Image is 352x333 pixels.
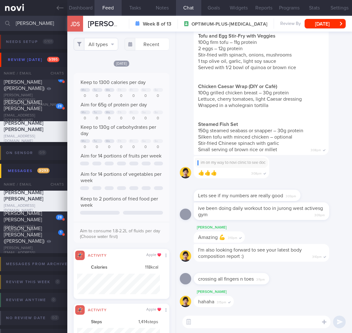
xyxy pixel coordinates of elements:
[142,140,146,143] div: Sa
[56,215,64,220] div: 28
[85,307,110,312] div: Activity
[94,88,97,92] div: Tu
[198,97,302,102] span: Lettuce, cherry tomatoes, light Caesar dressing
[217,299,226,305] span: 3:15pm
[56,104,64,109] div: 28
[155,88,158,92] div: Su
[4,224,64,234] div: [EMAIL_ADDRESS][DOMAIN_NAME]
[4,149,48,157] div: On sensor
[198,128,303,133] span: 150g steamed seabass or snapper – 30g protein
[92,94,102,98] div: 0
[146,253,161,258] div: Apple
[4,211,42,222] span: [PERSON_NAME] [PERSON_NAME]
[114,61,130,67] span: [DATE]
[118,140,121,143] div: Th
[191,21,267,27] span: OPTIMUM-PLUS-[MEDICAL_DATA]
[198,235,225,240] span: Amazing 💪
[80,94,90,98] div: 0
[146,307,161,312] div: Apple
[91,265,107,271] strong: Calories
[153,94,163,98] div: 0
[37,168,50,173] span: 3 / 293
[42,67,67,80] div: Chats
[129,145,139,150] div: 0
[198,147,277,152] span: Small serving of brown rice or millet
[198,46,243,51] span: 2 eggs – 12g protein
[4,93,64,107] div: [PERSON_NAME][EMAIL_ADDRESS][PERSON_NAME][DOMAIN_NAME]
[6,56,61,64] div: Review [DATE]
[142,111,146,114] div: Sa
[311,146,321,152] span: 3:08pm
[55,279,60,284] span: 0
[280,21,301,27] span: Review By
[82,140,86,143] div: Mo
[197,160,265,165] div: im on my way to novi clinic to see doc
[58,230,64,235] div: 1
[256,276,265,282] span: 3:11pm
[116,116,126,121] div: 0
[74,38,118,51] button: All types
[4,73,45,91] span: [PERSON_NAME] [PERSON_NAME] ([PERSON_NAME])
[4,226,45,244] span: [PERSON_NAME] [PERSON_NAME] ([PERSON_NAME])
[130,111,133,114] div: Fr
[81,102,147,107] span: Aim for 65g of protein per day
[198,59,276,64] span: 1 tsp olive oil, garlic, light soy sauce
[129,116,139,121] div: 0
[155,111,158,114] div: Su
[198,52,292,57] span: Stir-fried with spinach, onions, mushrooms
[85,252,110,258] div: Activity
[106,111,110,114] div: We
[4,134,64,144] div: [EMAIL_ADDRESS][DOMAIN_NAME]
[92,116,102,121] div: 0
[194,224,264,231] div: [PERSON_NAME]
[194,288,253,296] div: [PERSON_NAME]
[116,145,126,150] div: 0
[80,116,90,121] div: 0
[198,193,283,198] span: Lets see if my numbers are really good
[82,111,86,114] div: Mo
[198,103,268,108] span: Wrapped in a wholegrain tortilla
[104,116,114,121] div: 0
[314,211,325,217] span: 3:09pm
[51,315,59,320] span: 0 / 2
[4,278,62,286] div: Review this week
[138,319,158,325] span: 1,414 steps
[198,40,257,45] span: 100g firm tofu – 11g protein
[38,150,46,155] span: 0 / 9
[4,296,58,304] div: Review anytime
[4,100,42,111] span: [PERSON_NAME] [PERSON_NAME]
[106,88,110,92] div: We
[106,140,110,143] div: We
[141,94,151,98] div: 0
[4,204,64,213] div: [EMAIL_ADDRESS][DOMAIN_NAME]
[51,297,56,302] span: 0
[4,314,61,322] div: No review date
[141,116,151,121] div: 0
[198,247,302,259] span: I'm also looking forward to see your latest body composition report :)
[94,111,97,114] div: Tu
[81,153,161,158] span: Aim for 14 portions of fruits per week
[118,88,121,92] div: Th
[251,170,262,176] span: 3:08pm
[104,94,114,98] div: 0
[198,299,214,304] span: hahaha
[142,88,146,92] div: Sa
[104,145,114,150] div: 0
[88,20,207,28] span: [PERSON_NAME] [PERSON_NAME]
[81,80,146,85] span: Keep to 1300 calories per day
[4,190,43,201] span: [PERSON_NAME] [PERSON_NAME]
[82,88,86,92] div: Mo
[286,193,296,199] span: 3:09pm
[91,319,102,325] strong: Steps
[130,88,133,92] div: Fr
[153,116,163,121] div: 0
[80,229,160,239] span: Aim to consume 1.8-2.2L of fluids per day (Choose water first)
[118,111,121,114] div: Th
[198,84,277,89] strong: Chicken Caesar Wrap (DIY or Café)
[145,265,158,271] span: 118 kcal
[47,57,59,62] span: 3 / 395
[42,178,67,191] div: Chats
[4,113,64,123] div: [EMAIL_ADDRESS][DOMAIN_NAME]
[141,145,151,150] div: 0
[94,140,97,143] div: Tu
